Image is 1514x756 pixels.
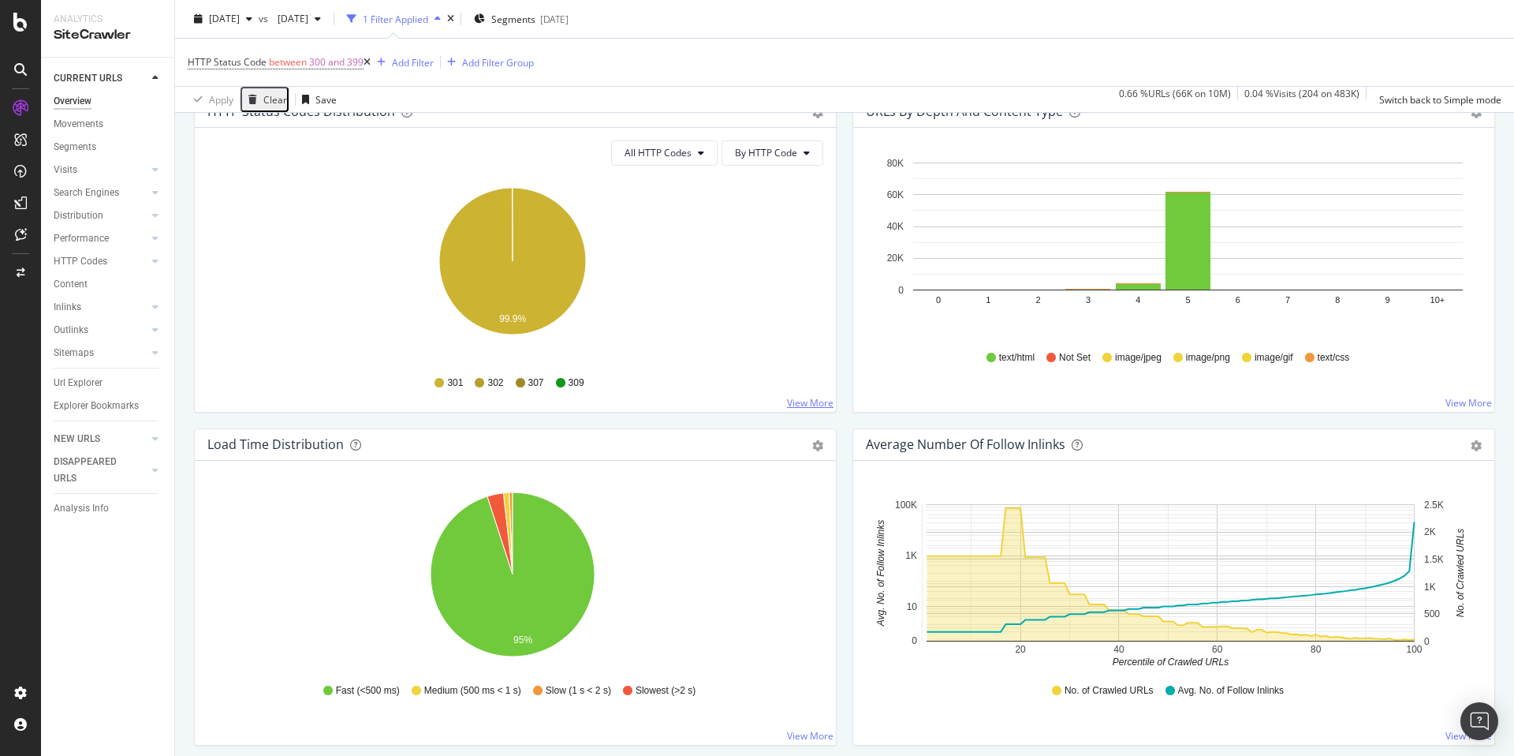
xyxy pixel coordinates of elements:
svg: A chart. [866,486,1476,669]
span: 2025 Jun. 6th [271,12,308,25]
text: 2K [1424,526,1436,537]
span: image/png [1186,351,1230,365]
text: 7 [1285,295,1290,305]
text: 99.9% [499,313,526,324]
text: No. of Crawled URLs [1455,528,1466,617]
text: 9 [1385,295,1390,305]
div: 0.04 % Visits ( 204 on 483K ) [1244,87,1359,112]
div: Open Intercom Messenger [1460,702,1498,740]
button: Add Filter Group [441,53,534,72]
button: Segments[DATE] [468,6,575,32]
div: Visits [54,162,77,178]
text: Avg. No. of Follow Inlinks [875,520,886,627]
span: between [269,55,307,69]
button: 1 Filter Applied [341,6,447,32]
text: 100 [1406,644,1422,655]
text: 8 [1335,295,1340,305]
text: 2 [1036,295,1041,305]
a: Visits [54,162,147,178]
button: Clear [241,87,289,112]
span: Not Set [1059,351,1091,365]
a: CURRENT URLS [54,70,147,87]
span: 2025 Aug. 1st [209,12,240,25]
span: image/gif [1255,351,1293,365]
div: NEW URLS [54,431,100,447]
text: 10 [907,601,918,612]
button: Switch back to Simple mode [1373,87,1501,112]
a: Outlinks [54,322,147,339]
button: By HTTP Code [722,140,823,166]
a: View More [787,729,833,743]
span: Avg. No. of Follow Inlinks [1178,684,1285,698]
span: HTTP Status Code [188,55,267,69]
span: Slowest (>2 s) [636,684,695,698]
div: Clear [263,92,287,106]
div: Segments [54,139,96,155]
text: 1.5K [1424,554,1444,565]
text: 1K [905,550,917,561]
div: gear [812,440,823,451]
text: 4 [1135,295,1140,305]
span: 302 [487,376,503,390]
button: [DATE] [188,6,259,32]
div: Inlinks [54,299,81,316]
a: NEW URLS [54,431,147,447]
text: 0 [898,285,904,296]
div: Outlinks [54,322,88,339]
text: 0 [912,635,917,646]
span: Medium (500 ms < 1 s) [424,684,521,698]
a: Movements [54,116,163,133]
div: SiteCrawler [54,26,162,44]
span: text/css [1318,351,1350,365]
text: 1 [986,295,990,305]
a: View More [1445,396,1492,410]
a: Distribution [54,208,147,224]
a: DISAPPEARED URLS [54,454,147,487]
button: All HTTP Codes [611,140,718,166]
a: Search Engines [54,185,147,201]
span: 300 and 399 [309,51,364,73]
text: 3 [1086,295,1091,305]
div: Explorer Bookmarks [54,398,139,414]
span: Fast (<500 ms) [336,684,400,698]
button: [DATE] [271,6,327,32]
div: Distribution [54,208,103,224]
text: 1K [1424,581,1436,592]
div: Performance [54,230,109,247]
a: Overview [54,93,163,110]
span: 309 [569,376,584,390]
a: View More [1445,729,1492,743]
text: 100K [895,500,917,511]
svg: A chart. [207,486,818,669]
a: Url Explorer [54,375,163,391]
div: times [447,14,454,24]
button: Add Filter [371,53,434,72]
div: Analytics [54,13,162,26]
a: Content [54,276,163,293]
div: Add Filter [392,55,434,69]
span: vs [259,12,271,25]
div: Sitemaps [54,345,94,361]
svg: A chart. [866,153,1476,336]
text: 95% [513,634,532,646]
span: Segments [491,12,535,25]
text: 40K [887,221,904,232]
span: image/jpeg [1115,351,1162,365]
text: 80 [1311,644,1322,655]
text: 5 [1185,295,1190,305]
svg: A chart. [207,178,818,361]
span: All HTTP Codes [625,146,692,159]
button: Save [296,87,337,112]
div: HTTP Codes [54,253,107,270]
span: 301 [447,376,463,390]
a: HTTP Codes [54,253,147,270]
text: Percentile of Crawled URLs [1113,656,1229,667]
text: 60K [887,189,904,200]
text: 0 [936,295,941,305]
span: No. of Crawled URLs [1065,684,1154,698]
div: Switch back to Simple mode [1379,92,1501,106]
span: text/html [999,351,1035,365]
